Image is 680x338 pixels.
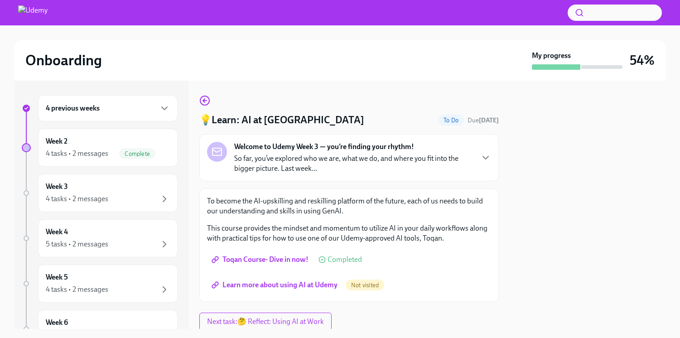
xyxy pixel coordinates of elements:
p: So far, you’ve explored who we are, what we do, and where you fit into the bigger picture. Last w... [234,154,473,174]
span: Not visited [346,282,384,289]
h2: Onboarding [25,51,102,69]
a: Week 54 tasks • 2 messages [22,265,178,303]
h6: Week 5 [46,272,68,282]
span: Next task : 🤔 Reflect: Using AI at Work [207,317,324,326]
a: Week 34 tasks • 2 messages [22,174,178,212]
strong: My progress [532,51,571,61]
span: Due [468,116,499,124]
div: 4 previous weeks [38,95,178,121]
a: Week 45 tasks • 2 messages [22,219,178,257]
h6: Week 4 [46,227,68,237]
h4: 💡Learn: AI at [GEOGRAPHIC_DATA] [199,113,364,127]
p: To become the AI-upskilling and reskilling platform of the future, each of us needs to build our ... [207,196,491,216]
a: Learn more about using AI at Udemy [207,276,344,294]
a: Toqan Course- Dive in now! [207,251,315,269]
img: Udemy [18,5,48,20]
h6: Week 6 [46,318,68,328]
span: August 30th, 2025 10:00 [468,116,499,125]
div: 4 tasks • 2 messages [46,149,108,159]
h6: 4 previous weeks [46,103,100,113]
button: Next task:🤔 Reflect: Using AI at Work [199,313,332,331]
span: Learn more about using AI at Udemy [213,280,338,290]
div: 4 tasks • 2 messages [46,194,108,204]
h6: Week 2 [46,136,68,146]
span: Toqan Course- Dive in now! [213,255,309,264]
h3: 54% [630,52,655,68]
a: Week 24 tasks • 2 messagesComplete [22,129,178,167]
strong: Welcome to Udemy Week 3 — you’re finding your rhythm! [234,142,414,152]
span: Complete [119,150,155,157]
h6: Week 3 [46,182,68,192]
span: To Do [438,117,464,124]
strong: [DATE] [479,116,499,124]
span: Completed [328,256,362,263]
div: 4 tasks • 2 messages [46,285,108,295]
div: 5 tasks • 2 messages [46,239,108,249]
p: This course provides the mindset and momentum to utilize AI in your daily workflows along with pr... [207,223,491,243]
